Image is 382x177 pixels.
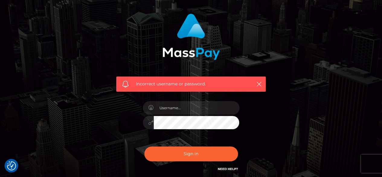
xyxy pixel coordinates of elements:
button: Sign in [144,146,238,161]
button: Consent Preferences [7,161,16,170]
a: Need Help? [218,167,238,171]
input: Username... [154,101,239,115]
img: MassPay Login [162,14,220,60]
span: Incorrect username or password. [136,81,246,87]
img: Revisit consent button [7,161,16,170]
